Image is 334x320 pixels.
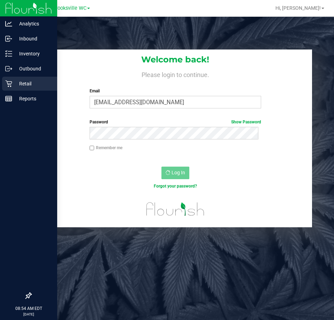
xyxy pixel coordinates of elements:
p: Inbound [12,35,54,43]
a: Show Password [231,120,261,124]
inline-svg: Inventory [5,50,12,57]
span: Password [90,120,108,124]
inline-svg: Reports [5,95,12,102]
input: Remember me [90,146,94,151]
button: Log In [161,167,189,179]
span: Hi, [PERSON_NAME]! [275,5,321,11]
inline-svg: Retail [5,80,12,87]
inline-svg: Outbound [5,65,12,72]
p: Retail [12,79,54,88]
img: flourish_logo.svg [141,197,210,222]
p: 08:54 AM EDT [3,305,54,312]
p: Reports [12,94,54,103]
p: Outbound [12,64,54,73]
span: Brooksville WC [53,5,86,11]
inline-svg: Inbound [5,35,12,42]
p: Analytics [12,20,54,28]
p: [DATE] [3,312,54,317]
label: Remember me [90,145,122,151]
label: Email [90,88,261,94]
h1: Welcome back! [39,55,312,64]
p: Inventory [12,49,54,58]
h4: Please login to continue. [39,70,312,78]
span: Log In [172,170,185,175]
inline-svg: Analytics [5,20,12,27]
a: Forgot your password? [154,184,197,189]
